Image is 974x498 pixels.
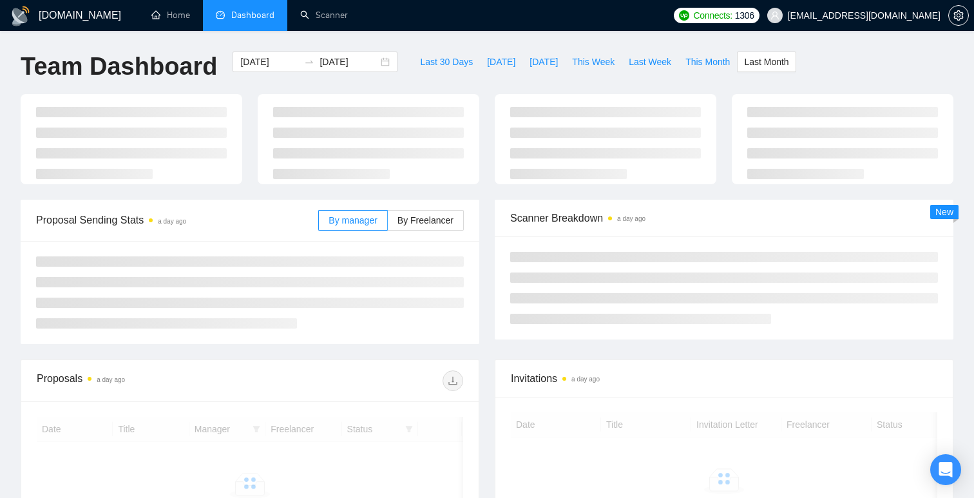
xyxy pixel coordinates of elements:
[622,52,678,72] button: Last Week
[480,52,522,72] button: [DATE]
[935,207,953,217] span: New
[693,8,732,23] span: Connects:
[948,5,969,26] button: setting
[37,370,250,391] div: Proposals
[522,52,565,72] button: [DATE]
[487,55,515,69] span: [DATE]
[231,10,274,21] span: Dashboard
[97,376,125,383] time: a day ago
[949,10,968,21] span: setting
[770,11,779,20] span: user
[572,55,615,69] span: This Week
[10,6,31,26] img: logo
[304,57,314,67] span: swap-right
[511,370,937,387] span: Invitations
[737,52,796,72] button: Last Month
[300,10,348,21] a: searchScanner
[617,215,645,222] time: a day ago
[678,52,737,72] button: This Month
[397,215,454,225] span: By Freelancer
[530,55,558,69] span: [DATE]
[420,55,473,69] span: Last 30 Days
[240,55,299,69] input: Start date
[151,10,190,21] a: homeHome
[36,212,318,228] span: Proposal Sending Stats
[565,52,622,72] button: This Week
[21,52,217,82] h1: Team Dashboard
[510,210,938,226] span: Scanner Breakdown
[744,55,788,69] span: Last Month
[948,10,969,21] a: setting
[571,376,600,383] time: a day ago
[216,10,225,19] span: dashboard
[329,215,377,225] span: By manager
[413,52,480,72] button: Last 30 Days
[685,55,730,69] span: This Month
[735,8,754,23] span: 1306
[304,57,314,67] span: to
[320,55,378,69] input: End date
[930,454,961,485] div: Open Intercom Messenger
[158,218,186,225] time: a day ago
[679,10,689,21] img: upwork-logo.png
[629,55,671,69] span: Last Week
